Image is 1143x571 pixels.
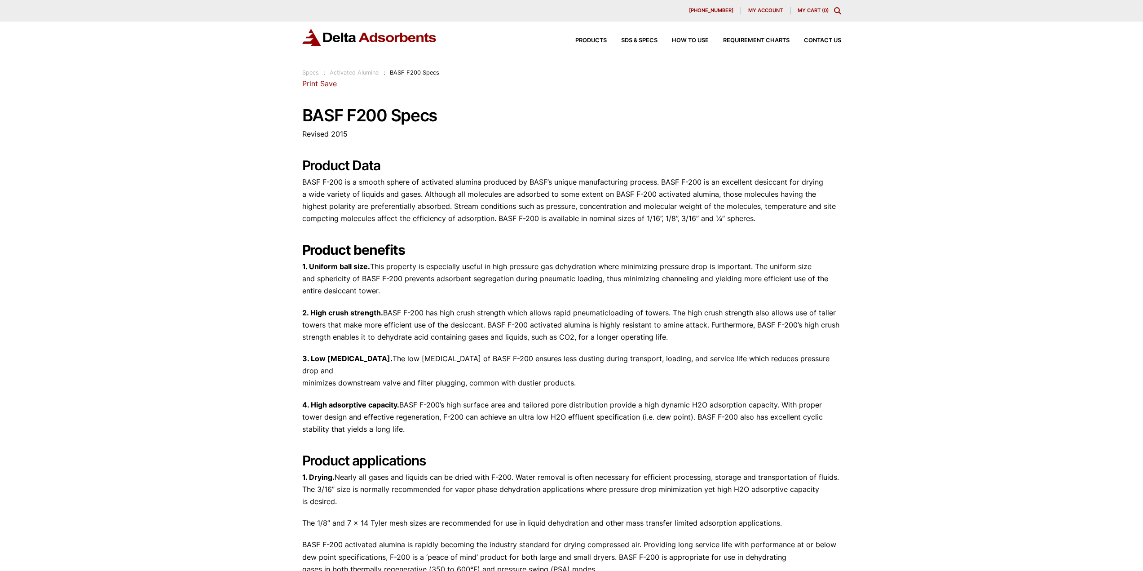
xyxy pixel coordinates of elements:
p: The 1/8” and 7 x 14 Tyler mesh sizes are recommended for use in liquid dehydration and other mass... [302,517,841,529]
span: : [323,69,325,76]
span: SDS & SPECS [621,38,658,44]
strong: 1. Drying. [302,473,335,482]
p: This property is especially useful in high pressure gas dehydration where minimizing pressure dro... [302,261,841,297]
a: Requirement Charts [709,38,790,44]
span: BASF F200 Specs [390,69,439,76]
a: Activated Alumina [330,69,379,76]
a: Products [561,38,607,44]
strong: 3. Low [MEDICAL_DATA]. [302,354,393,363]
span: [PHONE_NUMBER] [689,8,733,13]
div: Toggle Modal Content [834,7,841,14]
a: Specs [302,69,319,76]
span: Contact Us [804,38,841,44]
span: Requirement Charts [723,38,790,44]
p: The low [MEDICAL_DATA] of BASF F-200 ensures less dusting during transport, loading, and service ... [302,353,841,390]
a: Print [302,79,318,88]
h1: BASF F200 Specs [302,106,841,125]
p: BASF F-200 is a smooth sphere of activated alumina produced by BASF’s unique manufacturing proces... [302,176,841,225]
h2: Product applications [302,452,841,469]
p: Revised 2015 [302,128,841,140]
a: [PHONE_NUMBER] [682,7,741,14]
a: Contact Us [790,38,841,44]
a: Save [320,79,337,88]
span: How to Use [672,38,709,44]
span: : [384,69,385,76]
span: My account [748,8,783,13]
strong: 4. High adsorptive capacity. [302,400,399,409]
a: My account [741,7,790,14]
span: Products [575,38,607,44]
a: SDS & SPECS [607,38,658,44]
p: BASF F-200 has high crush strength which allows rapid pneumaticloading of towers. The high crush ... [302,307,841,344]
a: My Cart (0) [798,7,829,13]
p: BASF F-200’s high surface area and tailored pore distribution provide a high dynamic H2O adsorpti... [302,399,841,436]
a: How to Use [658,38,709,44]
strong: 2. High crush strength. [302,308,383,317]
span: 0 [824,7,827,13]
p: Nearly all gases and liquids can be dried with F-200. Water removal is often necessary for effici... [302,471,841,508]
strong: 1. Uniform ball size. [302,262,370,271]
strong: Product benefits [302,242,405,258]
h2: Product Data [302,157,841,173]
img: Delta Adsorbents [302,29,437,46]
